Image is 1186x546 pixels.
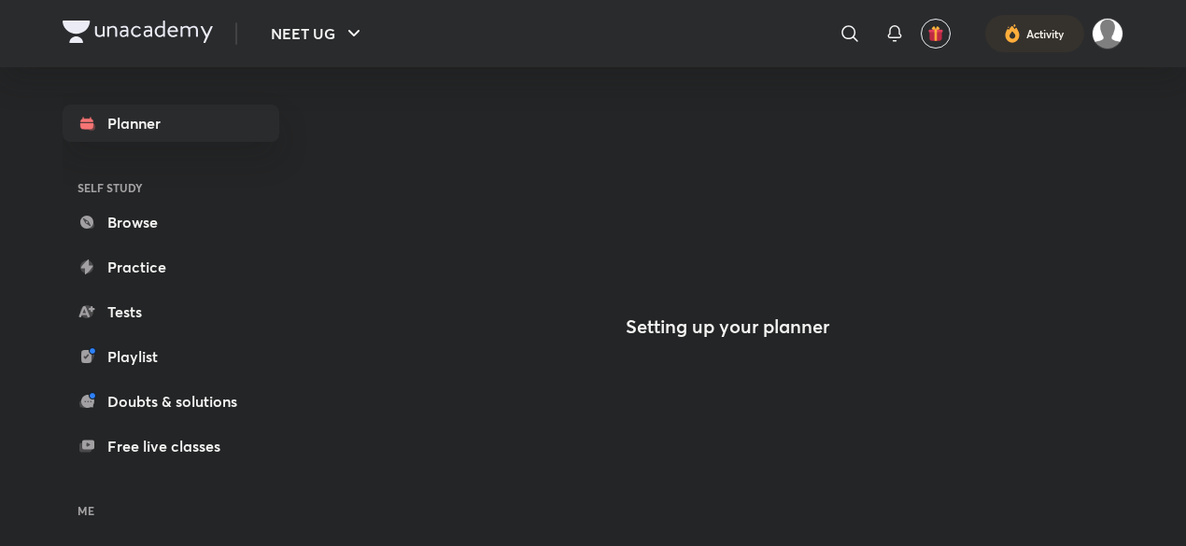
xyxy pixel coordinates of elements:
[63,427,279,465] a: Free live classes
[63,383,279,420] a: Doubts & solutions
[63,21,213,43] img: Company Logo
[63,495,279,526] h6: ME
[626,315,829,338] h4: Setting up your planner
[63,248,279,286] a: Practice
[63,203,279,241] a: Browse
[63,338,279,375] a: Playlist
[927,25,944,42] img: avatar
[260,15,376,52] button: NEET UG
[1092,18,1123,49] img: Anany Minz
[921,19,951,49] button: avatar
[63,105,279,142] a: Planner
[1004,22,1021,45] img: activity
[63,293,279,330] a: Tests
[63,172,279,203] h6: SELF STUDY
[63,21,213,48] a: Company Logo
